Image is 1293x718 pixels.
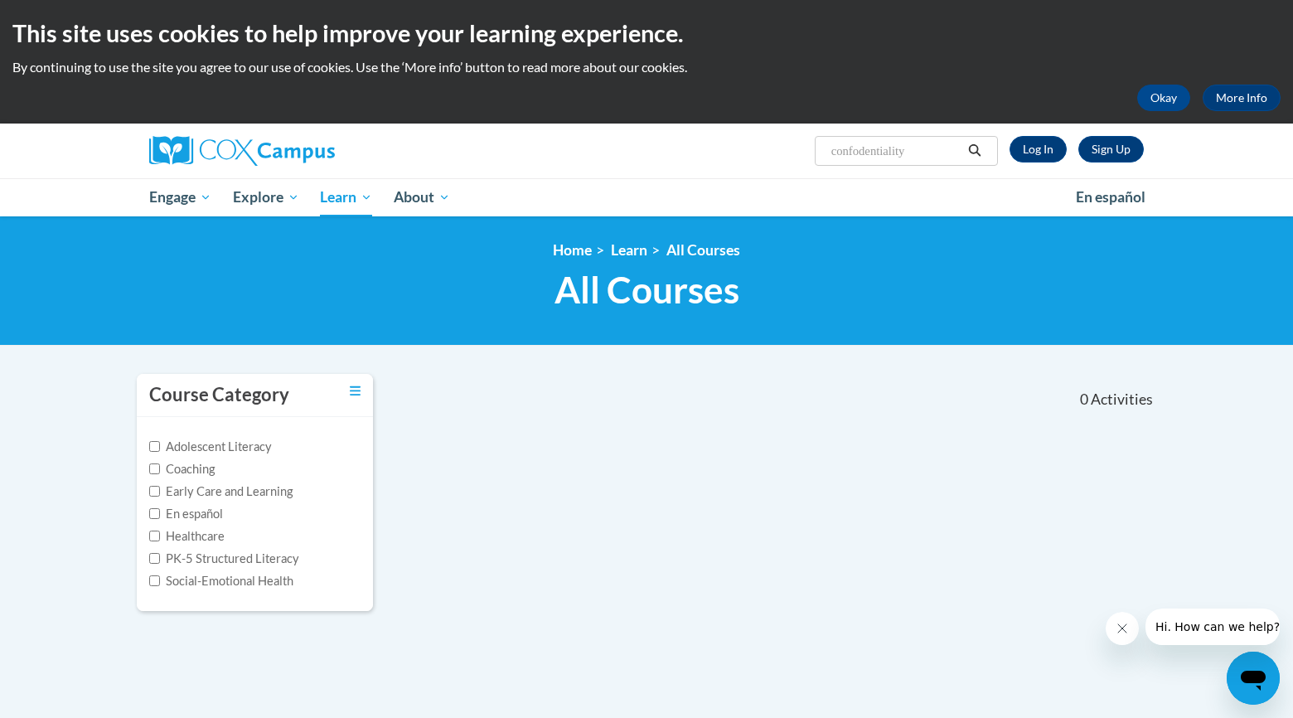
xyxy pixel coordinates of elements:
[394,187,450,207] span: About
[149,438,272,456] label: Adolescent Literacy
[149,382,289,408] h3: Course Category
[149,505,223,523] label: En español
[149,483,293,501] label: Early Care and Learning
[1137,85,1190,111] button: Okay
[149,441,160,452] input: Checkbox for Options
[233,187,299,207] span: Explore
[149,550,299,568] label: PK-5 Structured Literacy
[124,178,1169,216] div: Main menu
[553,241,592,259] a: Home
[554,268,739,312] span: All Courses
[12,17,1281,50] h2: This site uses cookies to help improve your learning experience.
[1076,188,1145,206] span: En español
[149,527,225,546] label: Healthcare
[830,141,962,161] input: Search Courses
[309,178,383,216] a: Learn
[350,382,361,400] a: Toggle collapse
[1010,136,1067,163] a: Log In
[149,572,293,590] label: Social-Emotional Health
[222,178,310,216] a: Explore
[149,460,215,478] label: Coaching
[1065,180,1156,215] a: En español
[12,58,1281,76] p: By continuing to use the site you agree to our use of cookies. Use the ‘More info’ button to read...
[149,508,160,519] input: Checkbox for Options
[149,531,160,541] input: Checkbox for Options
[149,486,160,497] input: Checkbox for Options
[1227,652,1280,705] iframe: Button to launch messaging window
[149,575,160,586] input: Checkbox for Options
[383,178,461,216] a: About
[149,553,160,564] input: Checkbox for Options
[1080,391,1088,409] span: 0
[149,463,160,474] input: Checkbox for Options
[962,141,987,161] button: Search
[1145,609,1280,645] iframe: Message from company
[611,241,647,259] a: Learn
[138,178,222,216] a: Engage
[1203,85,1281,111] a: More Info
[1091,391,1153,409] span: Activities
[1106,612,1139,645] iframe: Close message
[149,136,335,166] img: Cox Campus
[666,241,740,259] a: All Courses
[1078,136,1144,163] a: Register
[149,187,211,207] span: Engage
[320,187,372,207] span: Learn
[149,136,464,166] a: Cox Campus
